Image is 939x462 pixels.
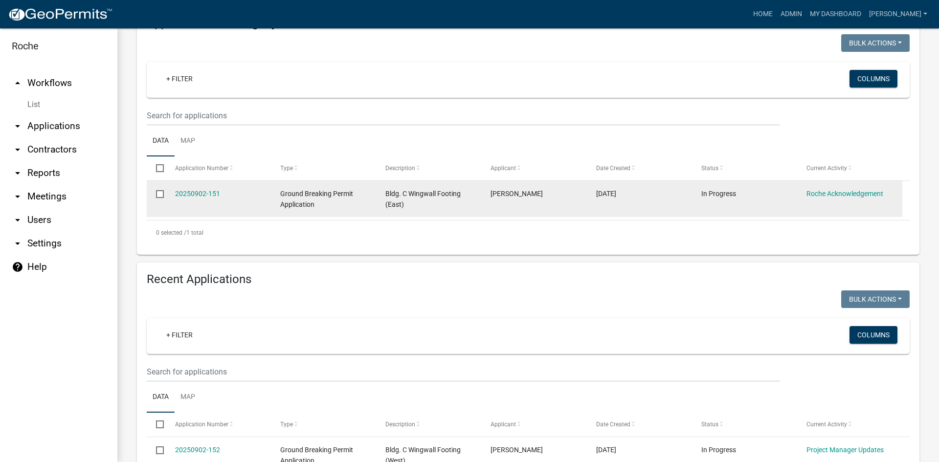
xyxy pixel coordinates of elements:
a: + Filter [158,326,201,344]
datatable-header-cell: Date Created [586,413,692,436]
datatable-header-cell: Current Activity [797,156,902,180]
datatable-header-cell: Status [692,156,797,180]
span: Current Activity [806,421,847,428]
a: Data [147,382,175,413]
span: 09/02/2025 [596,190,616,198]
datatable-header-cell: Current Activity [797,413,902,436]
datatable-header-cell: Description [376,413,481,436]
datatable-header-cell: Date Created [586,156,692,180]
button: Bulk Actions [841,290,910,308]
a: + Filter [158,70,201,88]
h4: Recent Applications [147,272,910,286]
a: Project Manager Updates [806,446,884,454]
button: Columns [850,326,897,344]
span: 09/02/2025 [596,446,616,454]
input: Search for applications [147,106,780,126]
i: arrow_drop_down [12,214,23,226]
span: 0 selected / [156,229,186,236]
span: Boyd Harris [491,446,543,454]
span: Description [385,421,415,428]
datatable-header-cell: Applicant [481,413,586,436]
span: In Progress [701,446,736,454]
datatable-header-cell: Type [271,413,376,436]
a: Home [749,5,777,23]
input: Search for applications [147,362,780,382]
span: Type [280,165,293,172]
div: 1 total [147,220,910,245]
a: Admin [777,5,806,23]
i: arrow_drop_down [12,238,23,249]
i: arrow_drop_down [12,120,23,132]
span: Bldg. C Wingwall Footing (East) [385,190,461,209]
span: Description [385,165,415,172]
i: arrow_drop_down [12,191,23,202]
button: Columns [850,70,897,88]
a: Data [147,126,175,157]
datatable-header-cell: Applicant [481,156,586,180]
i: arrow_drop_up [12,77,23,89]
span: Date Created [596,421,630,428]
datatable-header-cell: Select [147,413,165,436]
a: Roche Acknowledgement [806,190,883,198]
datatable-header-cell: Status [692,413,797,436]
datatable-header-cell: Description [376,156,481,180]
span: In Progress [701,190,736,198]
span: Current Activity [806,165,847,172]
a: My Dashboard [806,5,865,23]
span: Applicant [491,165,516,172]
button: Bulk Actions [841,34,910,52]
a: [PERSON_NAME] [865,5,931,23]
datatable-header-cell: Select [147,156,165,180]
i: help [12,261,23,273]
i: arrow_drop_down [12,167,23,179]
a: Map [175,382,201,413]
datatable-header-cell: Type [271,156,376,180]
span: Applicant [491,421,516,428]
span: Boyd Harris [491,190,543,198]
span: Application Number [175,165,228,172]
span: Type [280,421,293,428]
datatable-header-cell: Application Number [165,413,270,436]
span: Date Created [596,165,630,172]
span: Ground Breaking Permit Application [280,190,353,209]
datatable-header-cell: Application Number [165,156,270,180]
a: Map [175,126,201,157]
span: Status [701,165,718,172]
i: arrow_drop_down [12,144,23,155]
span: Status [701,421,718,428]
span: Application Number [175,421,228,428]
a: 20250902-151 [175,190,220,198]
a: 20250902-152 [175,446,220,454]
